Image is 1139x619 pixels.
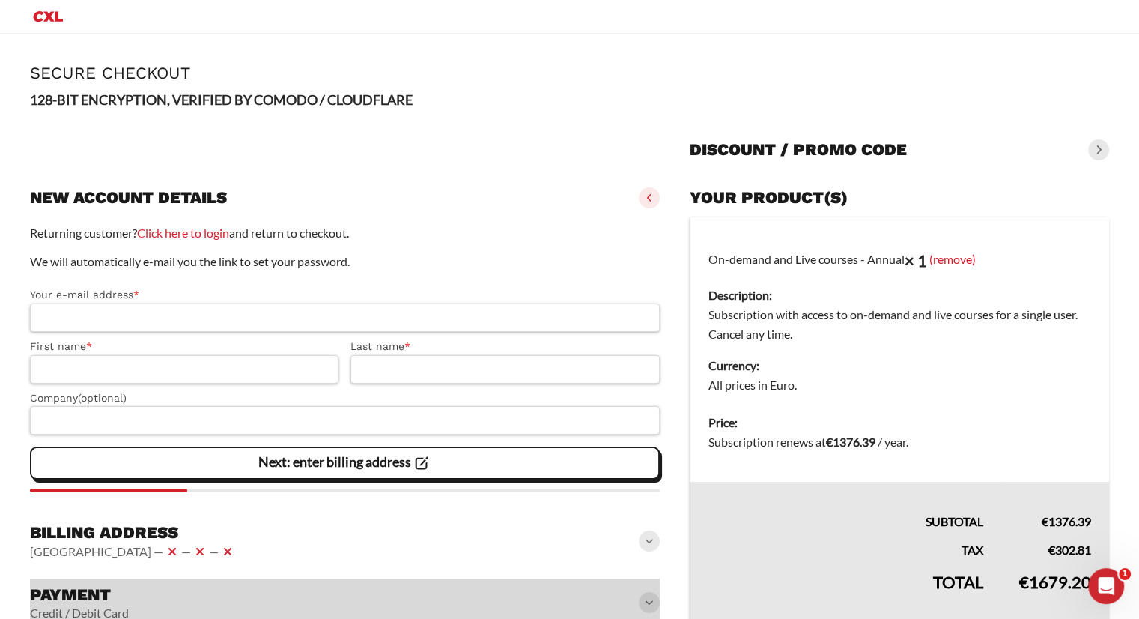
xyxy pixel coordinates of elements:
[30,252,660,271] p: We will automatically e-mail you the link to set your password.
[826,435,833,449] span: €
[690,482,1001,531] th: Subtotal
[30,447,660,480] vaadin-button: Next: enter billing address
[30,543,237,561] vaadin-horizontal-layout: [GEOGRAPHIC_DATA] — — —
[30,522,237,543] h3: Billing address
[30,338,338,355] label: First name
[905,250,927,271] strong: × 1
[1048,543,1091,557] bdi: 302.81
[1088,568,1124,604] iframe: Intercom live chat
[30,223,660,243] p: Returning customer? and return to checkout.
[1042,514,1091,528] bdi: 1376.39
[137,226,229,240] a: Click here to login
[708,375,1091,395] dd: All prices in Euro.
[826,435,875,449] bdi: 1376.39
[30,64,1109,82] h1: Secure Checkout
[708,435,908,449] span: Subscription renews at .
[1019,572,1029,592] span: €
[690,217,1109,405] td: On-demand and Live courses - Annual
[929,251,976,265] a: (remove)
[30,390,660,407] label: Company
[708,356,1091,375] dt: Currency:
[708,286,1091,305] dt: Description:
[30,286,660,304] label: Your e-mail address
[708,413,1091,432] dt: Price:
[878,435,906,449] span: / year
[1119,568,1131,580] span: 1
[690,531,1001,560] th: Tax
[1019,572,1091,592] bdi: 1679.20
[1042,514,1048,528] span: €
[708,305,1091,344] dd: Subscription with access to on-demand and live courses for a single user. Cancel any time.
[690,139,907,160] h3: Discount / promo code
[30,91,413,108] strong: 128-BIT ENCRYPTION, VERIFIED BY COMODO / CLOUDFLARE
[30,187,227,208] h3: New account details
[350,338,659,355] label: Last name
[78,392,127,404] span: (optional)
[1048,543,1055,557] span: €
